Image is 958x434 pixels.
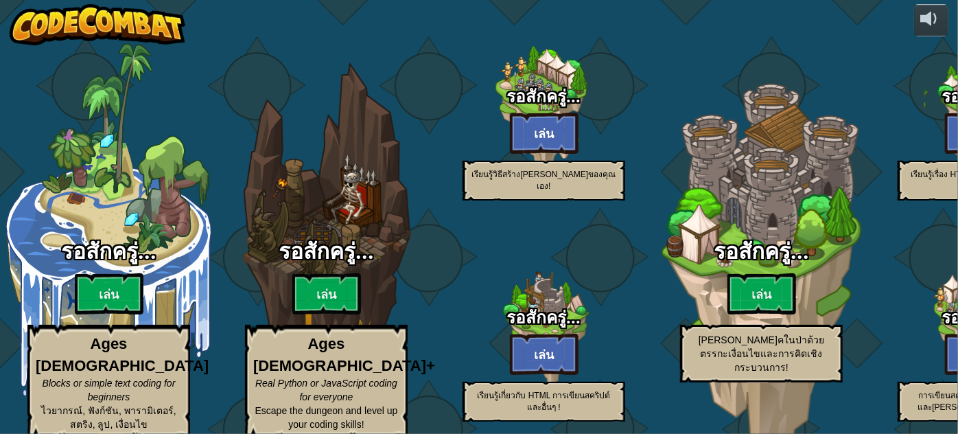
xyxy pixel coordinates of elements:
img: CodeCombat - Learn how to code by playing a game [10,4,185,45]
span: รอสักครู่... [714,236,809,266]
span: รอสักครู่... [61,236,156,266]
span: Escape the dungeon and level up your coding skills! [255,405,398,430]
btn: เล่น [292,273,361,315]
span: ไวยากรณ์, ฟังก์ชัน, พารามิเตอร์, สตริง, ลูป, เงื่อนไข [41,405,176,430]
span: [PERSON_NAME]คในป่าด้วยตรรกะเงื่อนไขและการคิดเชิงกระบวนการ! [699,334,824,373]
span: รอสักครู่... [507,84,581,108]
button: ปรับระดับเสียง [914,4,948,36]
span: เรียนรู้วิธีสร้าง[PERSON_NAME]ของคุณเอง! [472,170,616,191]
btn: เล่น [75,273,143,315]
btn: เล่น [510,113,579,154]
strong: Ages [DEMOGRAPHIC_DATA]+ [253,335,435,374]
btn: เล่น [510,334,579,375]
btn: เล่น [727,273,796,315]
strong: Ages [DEMOGRAPHIC_DATA] [36,335,209,374]
span: รอสักครู่... [279,236,374,266]
span: Real Python or JavaScript coding for everyone [255,378,397,402]
span: Blocks or simple text coding for beginners [43,378,176,402]
span: เรียนรู้เกี่ยวกับ HTML การเขียนสคริปต์ และอื่นๆ ! [478,391,611,412]
span: รอสักครู่... [507,306,581,329]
